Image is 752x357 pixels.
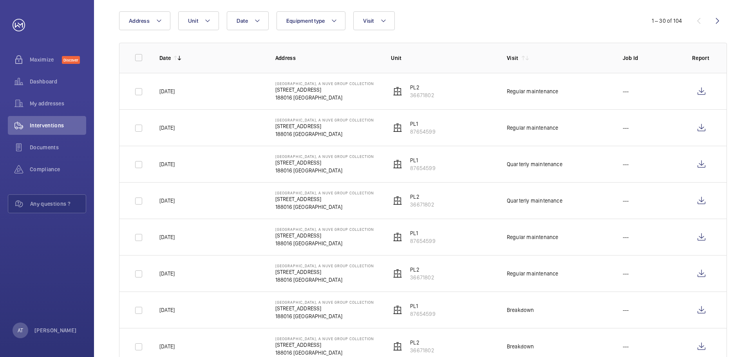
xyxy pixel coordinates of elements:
p: [PERSON_NAME] [34,326,77,334]
span: Discover [62,56,80,64]
p: [DATE] [159,124,175,132]
p: 188016 [GEOGRAPHIC_DATA] [275,94,374,101]
p: [STREET_ADDRESS] [275,159,374,167]
p: --- [623,197,629,205]
img: elevator.svg [393,342,402,351]
p: 188016 [GEOGRAPHIC_DATA] [275,349,374,357]
p: 36671802 [410,346,434,354]
p: 36671802 [410,201,434,208]
p: --- [623,87,629,95]
p: [STREET_ADDRESS] [275,86,374,94]
img: elevator.svg [393,232,402,242]
button: Address [119,11,170,30]
p: [STREET_ADDRESS] [275,122,374,130]
p: --- [623,124,629,132]
span: Address [129,18,150,24]
p: 188016 [GEOGRAPHIC_DATA] [275,239,374,247]
span: Date [237,18,248,24]
span: Equipment type [286,18,325,24]
div: Regular maintenance [507,270,558,277]
img: elevator.svg [393,305,402,315]
p: 36671802 [410,91,434,99]
div: Quarterly maintenance [507,197,562,205]
p: 188016 [GEOGRAPHIC_DATA] [275,312,374,320]
p: [GEOGRAPHIC_DATA], a NuVe Group Collection [275,336,374,341]
span: Documents [30,143,86,151]
p: [GEOGRAPHIC_DATA], a NuVe Group Collection [275,118,374,122]
p: [GEOGRAPHIC_DATA], a NuVe Group Collection [275,81,374,86]
p: 188016 [GEOGRAPHIC_DATA] [275,130,374,138]
p: [DATE] [159,306,175,314]
p: Report [692,54,711,62]
span: My addresses [30,100,86,107]
p: 188016 [GEOGRAPHIC_DATA] [275,276,374,284]
p: --- [623,233,629,241]
div: Quarterly maintenance [507,160,562,168]
div: Regular maintenance [507,87,558,95]
p: [DATE] [159,343,175,350]
span: Dashboard [30,78,86,85]
span: Maximize [30,56,62,63]
p: PL1 [410,156,435,164]
p: PL1 [410,120,435,128]
div: Breakdown [507,306,534,314]
p: Visit [507,54,519,62]
p: Job Id [623,54,680,62]
span: Compliance [30,165,86,173]
p: PL1 [410,302,435,310]
p: Address [275,54,379,62]
p: --- [623,306,629,314]
p: PL2 [410,266,434,274]
p: [DATE] [159,270,175,277]
p: [DATE] [159,233,175,241]
p: AT [18,326,23,334]
p: [DATE] [159,197,175,205]
p: [GEOGRAPHIC_DATA], a NuVe Group Collection [275,154,374,159]
button: Unit [178,11,219,30]
p: 87654599 [410,128,435,136]
p: [STREET_ADDRESS] [275,304,374,312]
span: Visit [363,18,374,24]
p: 188016 [GEOGRAPHIC_DATA] [275,167,374,174]
div: Regular maintenance [507,233,558,241]
span: Any questions ? [30,200,86,208]
div: Breakdown [507,343,534,350]
p: [STREET_ADDRESS] [275,232,374,239]
img: elevator.svg [393,159,402,169]
p: 87654599 [410,237,435,245]
button: Date [227,11,269,30]
p: [STREET_ADDRESS] [275,195,374,203]
span: Interventions [30,121,86,129]
p: 36671802 [410,274,434,281]
img: elevator.svg [393,87,402,96]
img: elevator.svg [393,269,402,278]
p: --- [623,343,629,350]
p: [STREET_ADDRESS] [275,341,374,349]
p: [GEOGRAPHIC_DATA], a NuVe Group Collection [275,300,374,304]
p: [GEOGRAPHIC_DATA], a NuVe Group Collection [275,227,374,232]
p: [STREET_ADDRESS] [275,268,374,276]
p: --- [623,160,629,168]
button: Equipment type [277,11,346,30]
p: Date [159,54,171,62]
button: Visit [353,11,394,30]
div: 1 – 30 of 104 [652,17,682,25]
div: Regular maintenance [507,124,558,132]
p: PL2 [410,83,434,91]
span: Unit [188,18,198,24]
p: 188016 [GEOGRAPHIC_DATA] [275,203,374,211]
p: PL2 [410,193,434,201]
p: --- [623,270,629,277]
p: [DATE] [159,160,175,168]
p: 87654599 [410,164,435,172]
p: [GEOGRAPHIC_DATA], a NuVe Group Collection [275,190,374,195]
p: [DATE] [159,87,175,95]
img: elevator.svg [393,123,402,132]
p: 87654599 [410,310,435,318]
p: Unit [391,54,494,62]
p: PL1 [410,229,435,237]
img: elevator.svg [393,196,402,205]
p: [GEOGRAPHIC_DATA], a NuVe Group Collection [275,263,374,268]
p: PL2 [410,339,434,346]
